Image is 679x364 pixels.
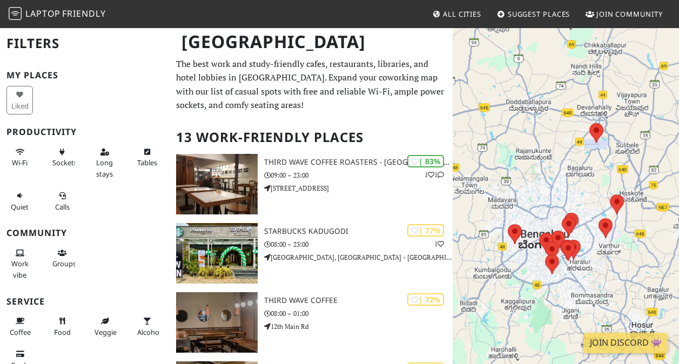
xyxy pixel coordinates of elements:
[9,7,22,20] img: LaptopFriendly
[425,170,444,180] p: 1 1
[10,327,31,337] span: Coffee
[11,202,29,212] span: Quiet
[91,143,118,183] button: Long stays
[173,27,451,57] h1: [GEOGRAPHIC_DATA]
[49,312,76,341] button: Food
[6,127,163,137] h3: Productivity
[12,158,28,167] span: Stable Wi-Fi
[6,244,33,284] button: Work vibe
[176,57,446,112] p: The best work and study-friendly cafes, restaurants, libraries, and hotel lobbies in [GEOGRAPHIC_...
[91,312,118,341] button: Veggie
[583,333,668,353] a: Join Discord 👾
[264,170,453,180] p: 09:00 – 23:00
[581,4,667,24] a: Join Community
[134,312,160,341] button: Alcohol
[407,224,444,237] div: | 77%
[596,9,663,19] span: Join Community
[49,187,76,215] button: Calls
[264,158,453,167] h3: Third Wave Coffee Roasters - [GEOGRAPHIC_DATA]
[49,244,76,273] button: Groups
[9,5,106,24] a: LaptopFriendly LaptopFriendly
[264,252,453,262] p: [GEOGRAPHIC_DATA], [GEOGRAPHIC_DATA] - [GEOGRAPHIC_DATA]
[137,158,157,167] span: Work-friendly tables
[134,143,160,172] button: Tables
[264,321,453,332] p: 12th Main Rd
[176,121,446,154] h2: 13 Work-Friendly Places
[407,155,444,167] div: | 83%
[49,143,76,172] button: Sockets
[55,202,70,212] span: Video/audio calls
[176,223,258,284] img: Starbucks Kadugodi
[6,27,163,60] h2: Filters
[493,4,575,24] a: Suggest Places
[96,158,113,178] span: Long stays
[6,187,33,215] button: Quiet
[443,9,481,19] span: All Cities
[95,327,117,337] span: Veggie
[264,308,453,319] p: 08:00 – 01:00
[508,9,570,19] span: Suggest Places
[170,154,453,214] a: Third Wave Coffee Roasters - Indiranagar | 83% 11 Third Wave Coffee Roasters - [GEOGRAPHIC_DATA] ...
[6,296,163,307] h3: Service
[170,292,453,353] a: Third Wave Coffee | 72% Third Wave Coffee 08:00 – 01:00 12th Main Rd
[264,296,453,305] h3: Third Wave Coffee
[176,292,258,353] img: Third Wave Coffee
[11,259,29,279] span: People working
[434,239,444,249] p: 1
[264,227,453,236] h3: Starbucks Kadugodi
[54,327,71,337] span: Food
[6,312,33,341] button: Coffee
[52,158,77,167] span: Power sockets
[137,327,161,337] span: Alcohol
[6,228,163,238] h3: Community
[264,183,453,193] p: [STREET_ADDRESS]
[407,293,444,306] div: | 72%
[176,154,258,214] img: Third Wave Coffee Roasters - Indiranagar
[25,8,60,19] span: Laptop
[264,239,453,250] p: 08:00 – 23:00
[6,143,33,172] button: Wi-Fi
[52,259,76,268] span: Group tables
[428,4,486,24] a: All Cities
[170,223,453,284] a: Starbucks Kadugodi | 77% 1 Starbucks Kadugodi 08:00 – 23:00 [GEOGRAPHIC_DATA], [GEOGRAPHIC_DATA] ...
[62,8,105,19] span: Friendly
[6,70,163,80] h3: My Places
